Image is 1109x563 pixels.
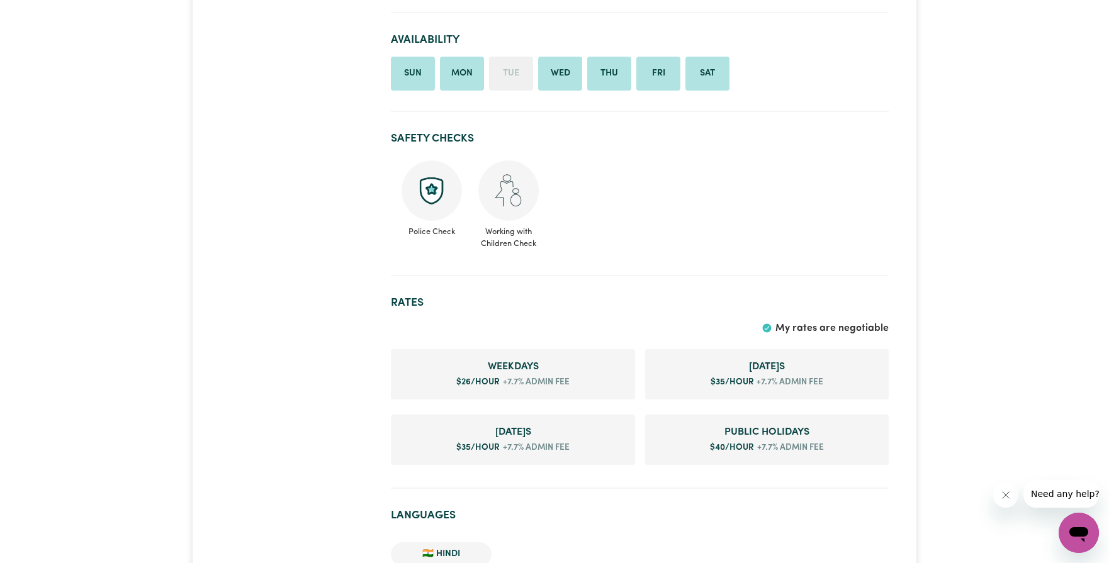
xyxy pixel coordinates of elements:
[391,132,889,145] h2: Safety Checks
[685,57,729,91] li: Available on Saturday
[1023,480,1099,508] iframe: Message from company
[456,378,500,386] span: $ 26 /hour
[401,425,624,440] span: Sunday rate
[754,376,824,389] span: +7.7% admin fee
[391,33,889,47] h2: Availability
[391,57,435,91] li: Available on Sunday
[711,378,754,386] span: $ 35 /hour
[391,296,889,309] h2: Rates
[478,221,539,250] span: Working with Children Check
[500,376,570,389] span: +7.7% admin fee
[538,57,582,91] li: Available on Wednesday
[402,160,462,221] img: Police check
[401,359,624,374] span: Weekday rate
[754,442,824,454] span: +7.7% admin fee
[710,443,754,452] span: $ 40 /hour
[456,443,500,452] span: $ 35 /hour
[391,509,889,522] h2: Languages
[8,9,76,19] span: Need any help?
[1059,513,1099,553] iframe: Button to launch messaging window
[401,221,463,238] span: Police Check
[478,160,539,221] img: Working with children check
[655,359,879,374] span: Saturday rate
[587,57,631,91] li: Available on Thursday
[655,425,879,440] span: Public Holiday rate
[500,442,570,454] span: +7.7% admin fee
[440,57,484,91] li: Available on Monday
[775,323,889,333] span: My rates are negotiable
[636,57,680,91] li: Available on Friday
[993,482,1018,508] iframe: Close message
[489,57,533,91] li: Unavailable on Tuesday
